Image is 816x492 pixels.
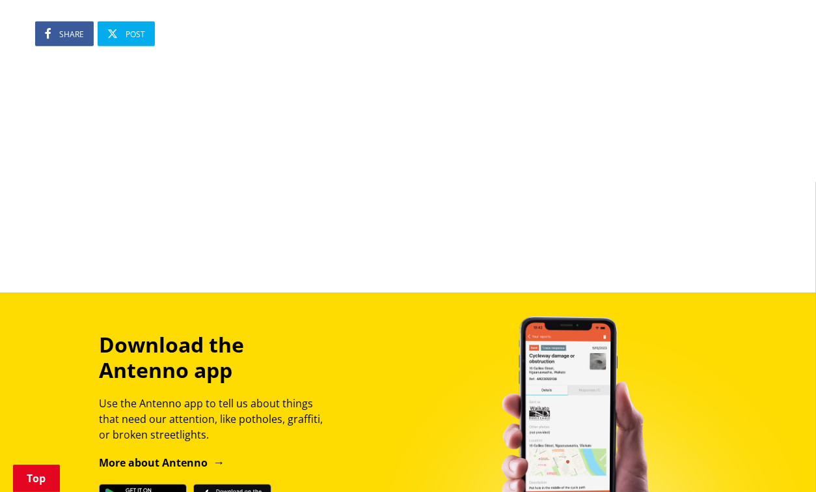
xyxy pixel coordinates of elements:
[35,72,590,202] iframe: fb:comments Facebook Social Plugin
[35,22,94,46] a: Share
[99,456,224,470] a: More about Antenno
[126,29,145,40] span: Post
[98,22,155,46] a: Post
[99,396,334,442] p: Use the Antenno app to tell us about things that need our attention, like potholes, graffiti, or ...
[13,465,60,492] a: Top
[99,332,334,383] h3: Download the Antenno app
[756,437,803,484] iframe: Messenger Launcher
[59,29,84,40] span: Share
